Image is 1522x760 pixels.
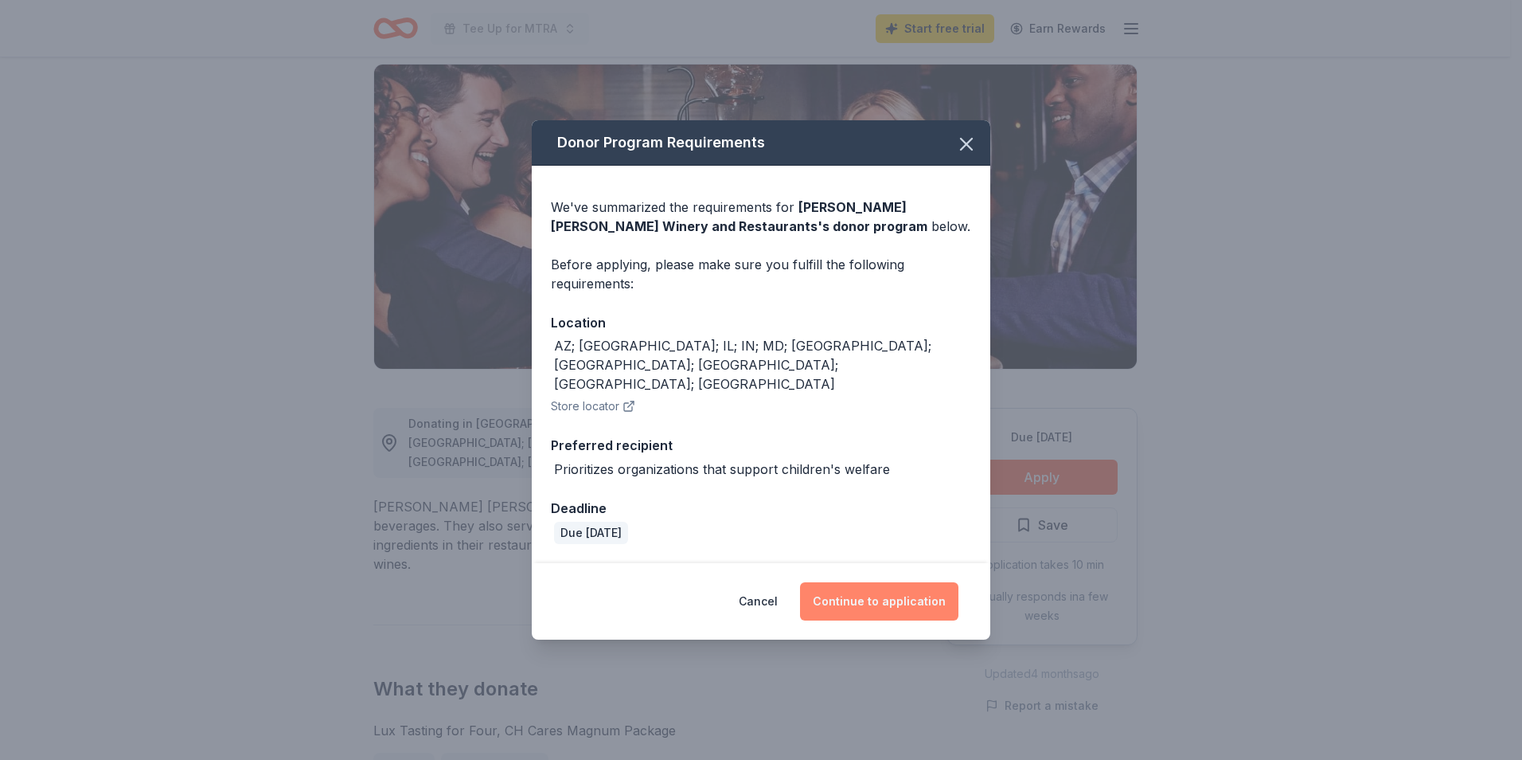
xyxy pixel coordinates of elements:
button: Store locator [551,397,635,416]
div: Deadline [551,498,971,519]
div: Location [551,312,971,333]
div: We've summarized the requirements for below. [551,198,971,236]
div: Donor Program Requirements [532,120,990,166]
button: Continue to application [800,582,958,621]
div: Preferred recipient [551,435,971,456]
div: Before applying, please make sure you fulfill the following requirements: [551,255,971,293]
button: Cancel [739,582,778,621]
div: AZ; [GEOGRAPHIC_DATA]; IL; IN; MD; [GEOGRAPHIC_DATA]; [GEOGRAPHIC_DATA]; [GEOGRAPHIC_DATA]; [GEOG... [554,336,971,394]
div: Prioritizes organizations that support children's welfare [554,460,890,479]
div: Due [DATE] [554,522,628,544]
